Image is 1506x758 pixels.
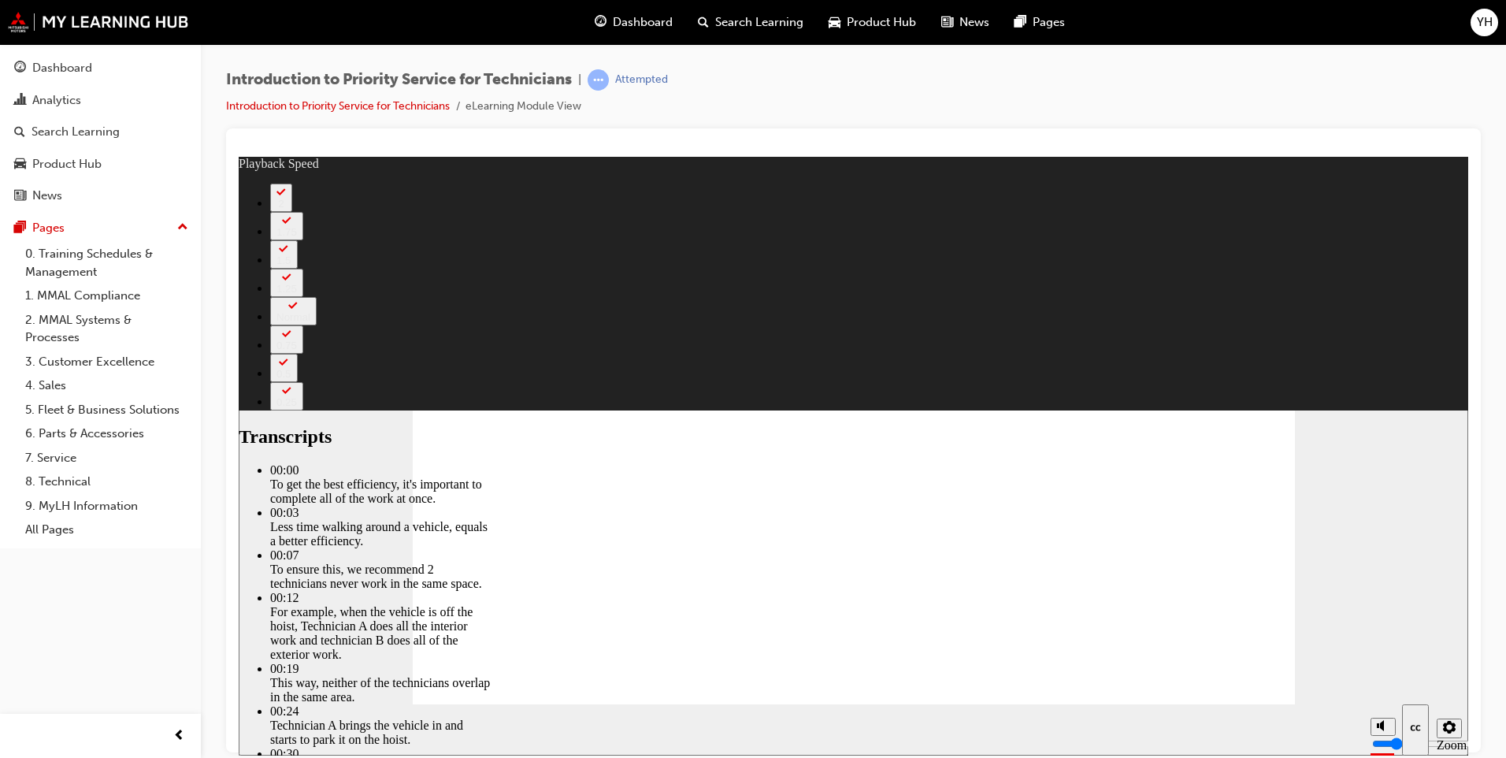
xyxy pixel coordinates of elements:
[941,13,953,32] span: news-icon
[19,284,195,308] a: 1. MMAL Compliance
[14,189,26,203] span: news-icon
[14,94,26,108] span: chart-icon
[38,41,47,53] div: 2
[32,590,252,604] div: 00:30
[32,59,92,77] div: Dashboard
[613,13,673,32] span: Dashboard
[1033,13,1065,32] span: Pages
[847,13,916,32] span: Product Hub
[1471,9,1498,36] button: YH
[6,214,195,243] button: Pages
[14,158,26,172] span: car-icon
[19,446,195,470] a: 7. Service
[19,373,195,398] a: 4. Sales
[32,155,102,173] div: Product Hub
[959,13,989,32] span: News
[19,518,195,542] a: All Pages
[32,219,65,237] div: Pages
[6,117,195,147] a: Search Learning
[32,187,62,205] div: News
[582,6,685,39] a: guage-iconDashboard
[466,98,581,116] li: eLearning Module View
[578,71,581,89] span: |
[6,150,195,179] a: Product Hub
[226,71,572,89] span: Introduction to Priority Service for Technicians
[8,12,189,32] img: mmal
[698,13,709,32] span: search-icon
[595,13,606,32] span: guage-icon
[6,50,195,214] button: DashboardAnalyticsSearch LearningProduct HubNews
[1002,6,1078,39] a: pages-iconPages
[14,221,26,236] span: pages-icon
[19,494,195,518] a: 9. MyLH Information
[32,91,81,110] div: Analytics
[19,350,195,374] a: 3. Customer Excellence
[173,726,185,746] span: prev-icon
[32,123,120,141] div: Search Learning
[929,6,1002,39] a: news-iconNews
[32,548,252,562] div: 00:24
[6,86,195,115] a: Analytics
[588,69,609,91] span: learningRecordVerb_ATTEMPT-icon
[829,13,840,32] span: car-icon
[14,61,26,76] span: guage-icon
[177,217,188,238] span: up-icon
[1015,13,1026,32] span: pages-icon
[715,13,803,32] span: Search Learning
[19,422,195,446] a: 6. Parts & Accessories
[14,125,25,139] span: search-icon
[19,308,195,350] a: 2. MMAL Systems & Processes
[19,470,195,494] a: 8. Technical
[226,99,450,113] a: Introduction to Priority Service for Technicians
[6,54,195,83] a: Dashboard
[19,398,195,422] a: 5. Fleet & Business Solutions
[32,27,54,55] button: 2
[6,181,195,210] a: News
[19,242,195,284] a: 0. Training Schedules & Management
[685,6,816,39] a: search-iconSearch Learning
[1477,13,1493,32] span: YH
[615,72,668,87] div: Attempted
[816,6,929,39] a: car-iconProduct Hub
[32,562,252,590] div: Technician A brings the vehicle in and starts to park it on the hoist.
